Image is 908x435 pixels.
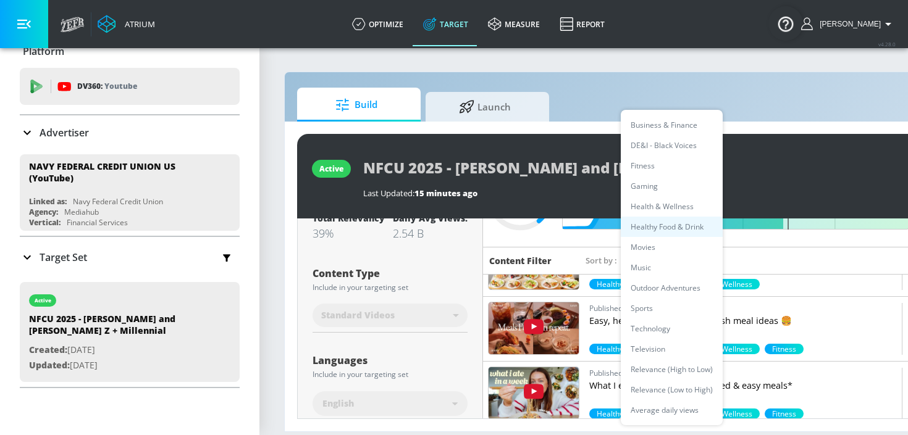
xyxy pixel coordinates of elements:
li: DE&I - Black Voices [621,135,723,155]
li: Sports [621,298,723,318]
li: Technology [621,318,723,339]
button: Open Resource Center [768,6,803,41]
li: Average daily views [621,400,723,420]
li: Healthy Food & Drink [621,217,723,237]
li: Gaming [621,176,723,196]
li: Outdoor Adventures [621,278,723,298]
li: Health & Wellness [621,196,723,217]
li: Business & Finance [621,115,723,135]
li: Television [621,339,723,359]
li: Fitness [621,155,723,176]
li: Relevance (High to Low) [621,359,723,379]
li: Music [621,257,723,278]
li: Relevance (Low to High) [621,379,723,400]
li: Movies [621,237,723,257]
